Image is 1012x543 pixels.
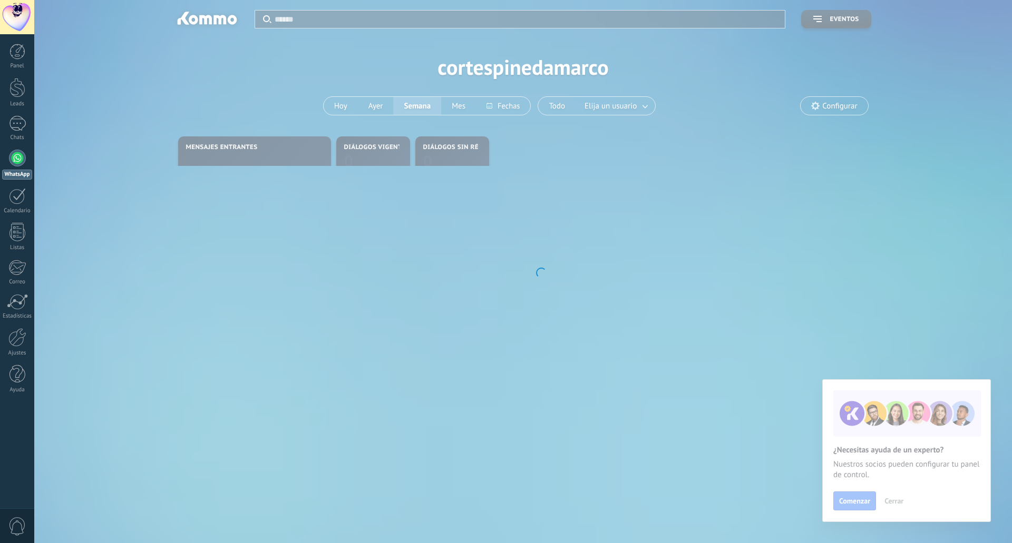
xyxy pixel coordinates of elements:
[2,63,33,70] div: Panel
[2,279,33,285] div: Correo
[2,244,33,251] div: Listas
[2,313,33,320] div: Estadísticas
[2,387,33,393] div: Ayuda
[2,170,32,180] div: WhatsApp
[2,101,33,107] div: Leads
[2,350,33,357] div: Ajustes
[2,134,33,141] div: Chats
[2,208,33,214] div: Calendario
